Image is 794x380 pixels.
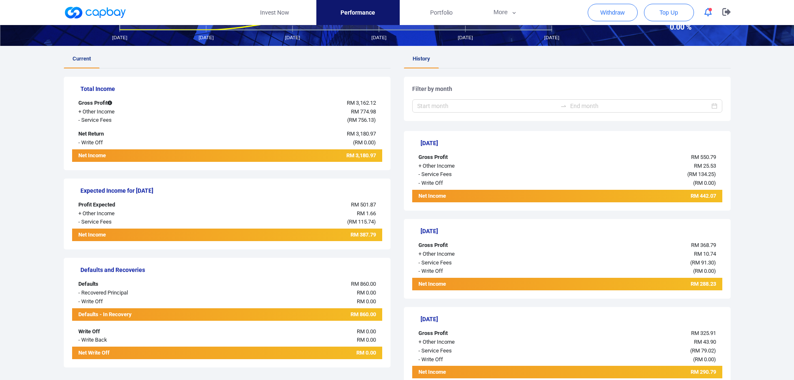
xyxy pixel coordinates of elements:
[72,116,201,125] div: - Service Fees
[412,162,541,171] div: + Other Income
[341,8,375,17] span: Performance
[355,139,374,146] span: RM 0.00
[412,250,541,259] div: + Other Income
[692,259,714,266] span: RM 91.30
[695,356,714,362] span: RM 0.00
[72,280,201,289] div: Defaults
[691,154,716,160] span: RM 550.79
[560,103,567,109] span: swap-right
[541,347,722,355] div: ( )
[351,281,376,287] span: RM 860.00
[201,218,382,226] div: ( )
[371,35,386,40] tspan: [DATE]
[351,232,376,238] span: RM 387.79
[691,193,716,199] span: RM 442.07
[412,153,541,162] div: Gross Profit
[412,179,541,188] div: - Write Off
[356,350,376,356] span: RM 0.00
[412,280,541,290] div: Net Income
[357,328,376,335] span: RM 0.00
[357,289,376,296] span: RM 0.00
[201,116,382,125] div: ( )
[72,297,201,306] div: - Write Off
[412,192,541,202] div: Net Income
[541,179,722,188] div: ( )
[412,259,541,267] div: - Service Fees
[413,55,430,62] span: History
[412,368,541,378] div: Net Income
[346,152,376,159] span: RM 3,180.97
[347,131,376,137] span: RM 3,180.97
[560,103,567,109] span: to
[541,355,722,364] div: ( )
[570,101,710,111] input: End month
[351,201,376,208] span: RM 501.87
[695,180,714,186] span: RM 0.00
[80,187,382,194] h5: Expected Income for [DATE]
[458,35,473,40] tspan: [DATE]
[72,130,201,138] div: Net Return
[72,151,201,162] div: Net Income
[72,327,201,336] div: Write Off
[691,330,716,336] span: RM 325.91
[691,281,716,287] span: RM 288.23
[689,171,714,177] span: RM 134.25
[347,100,376,106] span: RM 3,162.12
[72,209,201,218] div: + Other Income
[72,347,201,359] div: Net Write Off
[72,336,201,345] div: - Write Back
[72,218,201,226] div: - Service Fees
[80,266,382,274] h5: Defaults and Recoveries
[72,308,201,321] div: Defaults - In Recovery
[351,108,376,115] span: RM 774.98
[285,35,300,40] tspan: [DATE]
[692,347,714,354] span: RM 79.02
[691,369,716,375] span: RM 290.79
[695,268,714,274] span: RM 0.00
[659,8,678,17] span: Top Up
[691,242,716,248] span: RM 368.79
[357,210,376,216] span: RM 1.66
[412,347,541,355] div: - Service Fees
[421,227,722,235] h5: [DATE]
[412,267,541,276] div: - Write Off
[544,35,559,40] tspan: [DATE]
[541,170,722,179] div: ( )
[349,117,374,123] span: RM 756.13
[351,311,376,317] span: RM 860.00
[412,338,541,347] div: + Other Income
[694,163,716,169] span: RM 25.53
[644,4,694,21] button: Top Up
[80,85,382,93] h5: Total Income
[112,35,127,40] tspan: [DATE]
[541,267,722,276] div: ( )
[72,99,201,108] div: Gross Profit
[72,138,201,147] div: - Write Off
[72,201,201,209] div: Profit Expected
[72,108,201,116] div: + Other Income
[349,219,374,225] span: RM 115.74
[412,241,541,250] div: Gross Profit
[357,298,376,305] span: RM 0.00
[636,23,691,31] span: 0.00 %
[421,139,722,147] h5: [DATE]
[421,315,722,323] h5: [DATE]
[198,35,213,40] tspan: [DATE]
[412,355,541,364] div: - Write Off
[201,138,382,147] div: ( )
[430,8,453,17] span: Portfolio
[73,55,91,62] span: Current
[357,337,376,343] span: RM 0.00
[412,170,541,179] div: - Service Fees
[694,251,716,257] span: RM 10.74
[412,329,541,338] div: Gross Profit
[72,289,201,297] div: - Recovered Principal
[541,259,722,267] div: ( )
[417,101,557,111] input: Start month
[694,339,716,345] span: RM 43.90
[72,231,201,241] div: Net Income
[588,4,638,21] button: Withdraw
[412,85,722,93] h5: Filter by month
